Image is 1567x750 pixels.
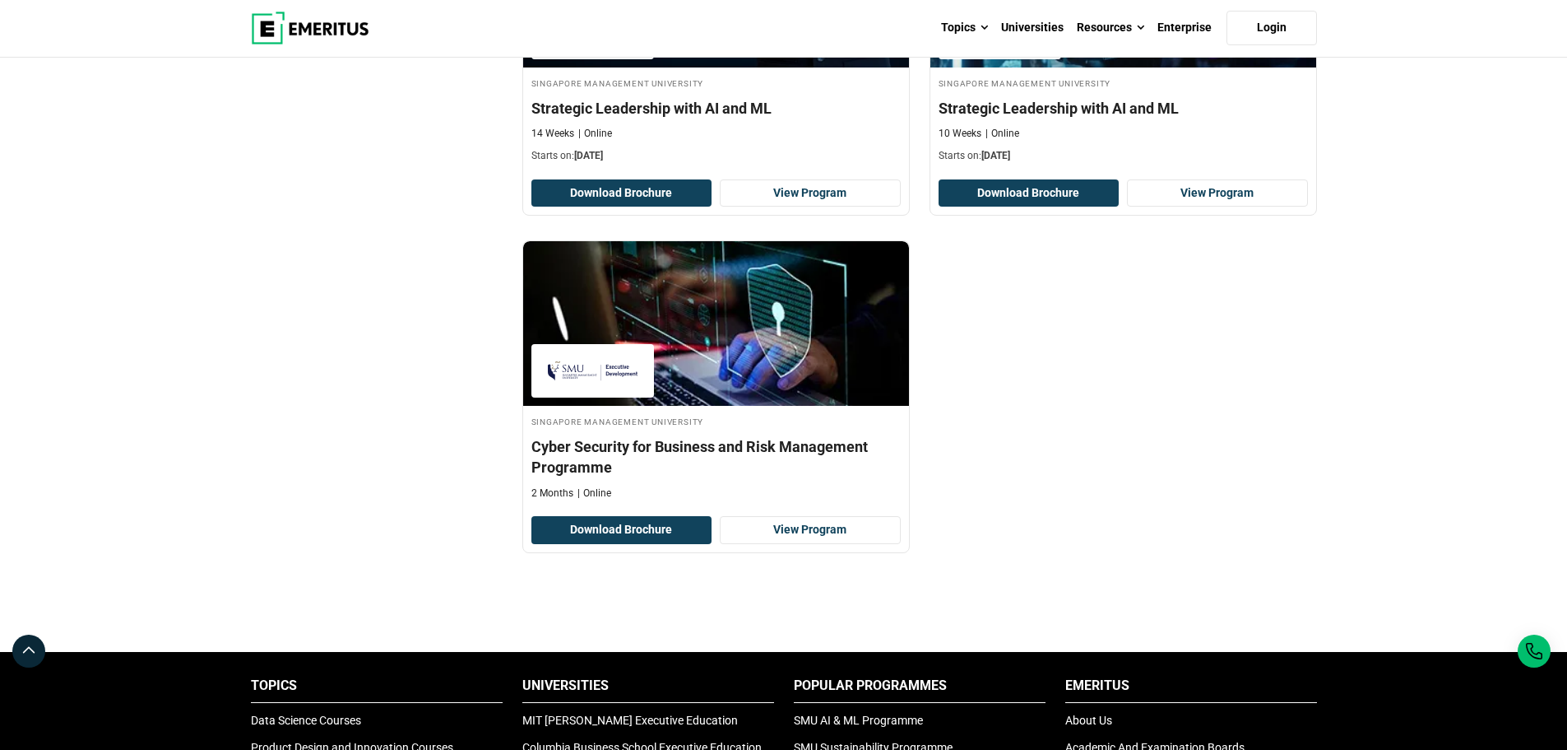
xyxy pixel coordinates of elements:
a: About Us [1065,714,1112,727]
p: 10 Weeks [939,127,981,141]
a: View Program [1127,179,1308,207]
p: Online [985,127,1019,141]
a: Data Science Courses [251,714,361,727]
img: Cyber Security for Business and Risk Management Programme | Online Technology Course [523,241,909,406]
h4: Strategic Leadership with AI and ML [531,98,901,119]
h4: Singapore Management University [939,76,1308,90]
a: Technology Course by Singapore Management University - Singapore Management University Singapore ... [523,241,909,508]
a: MIT [PERSON_NAME] Executive Education [522,714,738,727]
button: Download Brochure [531,179,712,207]
h4: Singapore Management University [531,414,901,428]
p: Online [577,487,611,501]
h4: Cyber Security for Business and Risk Management Programme [531,436,901,477]
a: View Program [720,179,901,207]
h4: Strategic Leadership with AI and ML [939,98,1308,119]
img: Singapore Management University [540,352,647,389]
span: [DATE] [574,150,603,161]
button: Download Brochure [939,179,1120,207]
p: Starts on: [531,149,901,163]
a: SMU AI & ML Programme [794,714,923,727]
a: Login [1226,11,1317,45]
button: Download Brochure [531,516,712,544]
p: Starts on: [939,149,1308,163]
p: Online [578,127,612,141]
span: [DATE] [981,150,1010,161]
p: 14 Weeks [531,127,574,141]
a: View Program [720,516,901,544]
h4: Singapore Management University [531,76,901,90]
p: 2 Months [531,487,573,501]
